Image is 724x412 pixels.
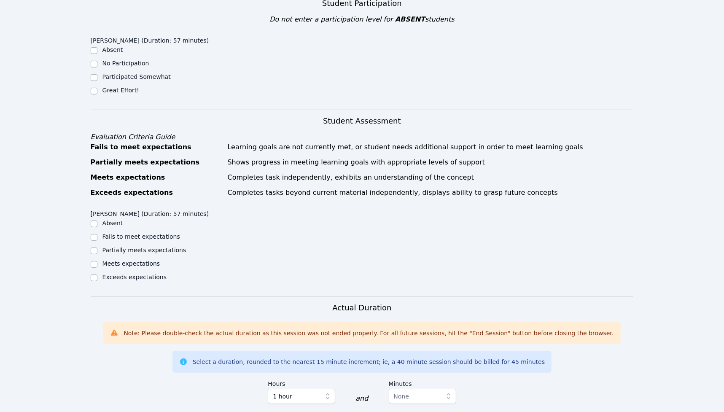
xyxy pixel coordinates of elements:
[102,73,171,80] label: Participated Somewhat
[193,358,545,366] div: Select a duration, rounded to the nearest 15 minute increment; ie, a 40 minute session should be ...
[389,376,456,389] label: Minutes
[102,274,167,280] label: Exceeds expectations
[102,46,123,53] label: Absent
[91,132,634,142] div: Evaluation Criteria Guide
[102,260,160,267] label: Meets expectations
[355,393,368,404] div: and
[91,188,223,198] div: Exceeds expectations
[102,220,123,226] label: Absent
[102,233,180,240] label: Fails to meet expectations
[91,33,209,46] legend: [PERSON_NAME] (Duration: 57 minutes)
[91,142,223,152] div: Fails to meet expectations
[91,172,223,183] div: Meets expectations
[91,157,223,167] div: Partially meets expectations
[228,172,634,183] div: Completes task independently, exhibits an understanding of the concept
[228,142,634,152] div: Learning goals are not currently met, or student needs additional support in order to meet learni...
[268,376,335,389] label: Hours
[91,115,634,127] h3: Student Assessment
[102,247,186,253] label: Partially meets expectations
[268,389,335,404] button: 1 hour
[124,329,614,337] div: Note: Please double-check the actual duration as this session was not ended properly. For all fut...
[395,15,425,23] span: ABSENT
[332,302,391,314] h3: Actual Duration
[273,391,292,401] span: 1 hour
[389,389,456,404] button: None
[91,206,209,219] legend: [PERSON_NAME] (Duration: 57 minutes)
[394,393,409,400] span: None
[228,157,634,167] div: Shows progress in meeting learning goals with appropriate levels of support
[228,188,634,198] div: Completes tasks beyond current material independently, displays ability to grasp future concepts
[102,60,149,67] label: No Participation
[102,87,139,94] label: Great Effort!
[91,14,634,24] div: Do not enter a participation level for students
